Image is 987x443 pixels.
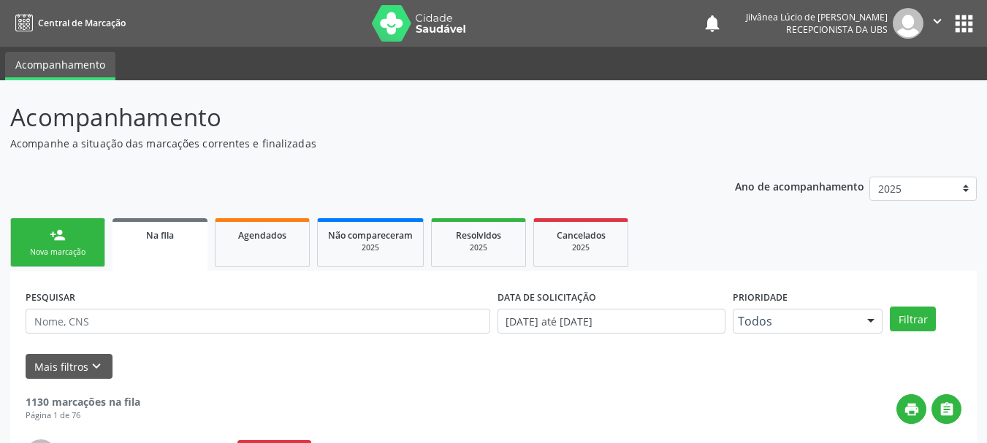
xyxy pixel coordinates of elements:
input: Nome, CNS [26,309,490,334]
span: Na fila [146,229,174,242]
span: Todos [738,314,853,328]
button:  [923,8,951,39]
span: Agendados [238,229,286,242]
div: 2025 [328,242,413,253]
span: Não compareceram [328,229,413,242]
button: Mais filtroskeyboard_arrow_down [26,354,113,380]
span: Central de Marcação [38,17,126,29]
div: 2025 [544,242,617,253]
p: Acompanhe a situação das marcações correntes e finalizadas [10,136,687,151]
span: Recepcionista da UBS [786,23,888,36]
label: Prioridade [733,286,788,309]
button: apps [951,11,977,36]
div: person_add [50,227,66,243]
div: Nova marcação [21,247,94,258]
p: Ano de acompanhamento [735,177,864,195]
i: print [904,401,920,417]
input: Selecione um intervalo [498,309,726,334]
button: Filtrar [890,307,936,331]
div: 2025 [442,242,515,253]
button: notifications [702,13,723,34]
div: Página 1 de 76 [26,409,140,422]
img: img [893,8,923,39]
i:  [929,13,945,29]
i: keyboard_arrow_down [88,358,104,374]
label: DATA DE SOLICITAÇÃO [498,286,596,309]
span: Resolvidos [456,229,501,242]
a: Acompanhamento [5,52,115,80]
span: Cancelados [557,229,606,242]
p: Acompanhamento [10,99,687,136]
a: Central de Marcação [10,11,126,35]
div: Jilvânea Lúcio de [PERSON_NAME] [746,11,888,23]
button:  [931,394,961,424]
i:  [939,401,955,417]
button: print [896,394,926,424]
label: PESQUISAR [26,286,75,309]
strong: 1130 marcações na fila [26,395,140,409]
